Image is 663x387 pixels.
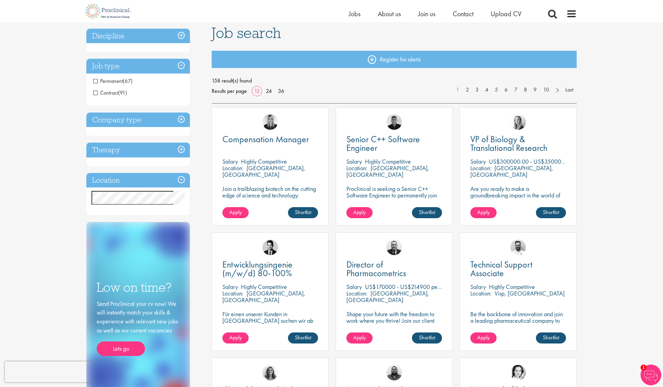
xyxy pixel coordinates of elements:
[222,259,292,279] span: Entwicklungsingenie (m/w/d) 80-100%
[489,283,535,291] p: Highly Competitive
[222,185,318,199] p: Join a trailblazing biotech on the cutting edge of science and technology.
[212,86,247,96] span: Results per page
[530,86,540,94] a: 9
[346,157,362,165] span: Salary
[288,207,318,218] a: Shortlist
[346,260,442,278] a: Director of Pharmacometrics
[346,135,442,152] a: Senior C++ Software Engineer
[229,334,242,341] span: Apply
[222,157,238,165] span: Salary
[346,289,367,297] span: Location:
[412,207,442,218] a: Shortlist
[470,283,486,291] span: Salary
[482,86,492,94] a: 4
[453,9,473,18] a: Contact
[252,87,262,95] a: 12
[288,332,318,344] a: Shortlist
[346,185,442,212] p: Proclinical is seeking a Senior C++ Software Engineer to permanently join their dynamic team in [...
[222,133,309,145] span: Compensation Manager
[86,29,190,43] h3: Discipline
[222,164,305,178] p: [GEOGRAPHIC_DATA], [GEOGRAPHIC_DATA]
[511,86,521,94] a: 7
[378,9,401,18] a: About us
[241,283,287,291] p: Highly Competitive
[470,260,566,278] a: Technical Support Associate
[494,289,565,297] p: Visp, [GEOGRAPHIC_DATA]
[346,207,373,218] a: Apply
[386,365,402,380] a: Ashley Bennett
[386,240,402,255] a: Jakub Hanas
[93,77,133,85] span: Permanent
[346,283,362,291] span: Salary
[353,209,366,216] span: Apply
[229,209,242,216] span: Apply
[222,289,243,297] span: Location:
[222,289,305,304] p: [GEOGRAPHIC_DATA], [GEOGRAPHIC_DATA]
[86,143,190,157] div: Therapy
[263,87,274,95] a: 24
[453,86,463,94] a: 1
[477,334,490,341] span: Apply
[510,114,526,130] img: Sofia Amark
[536,332,566,344] a: Shortlist
[470,332,497,344] a: Apply
[222,135,318,144] a: Compensation Manager
[212,76,577,86] span: 158 result(s) found
[501,86,511,94] a: 6
[241,157,287,165] p: Highly Competitive
[346,332,373,344] a: Apply
[222,332,249,344] a: Apply
[470,164,553,178] p: [GEOGRAPHIC_DATA], [GEOGRAPHIC_DATA]
[346,164,429,178] p: [GEOGRAPHIC_DATA], [GEOGRAPHIC_DATA]
[222,260,318,278] a: Entwicklungsingenie (m/w/d) 80-100%
[222,311,318,344] p: Für einen unserer Kunden in [GEOGRAPHIC_DATA] suchen wir ab sofort einen Entwicklungsingenieur Ku...
[365,157,411,165] p: Highly Competitive
[262,114,278,130] img: Janelle Jones
[349,9,361,18] a: Jobs
[472,86,482,94] a: 3
[262,240,278,255] img: Thomas Wenig
[470,207,497,218] a: Apply
[412,332,442,344] a: Shortlist
[365,283,456,291] p: US$170000 - US$214900 per annum
[510,240,526,255] img: Emile De Beer
[540,86,552,94] a: 10
[641,365,646,370] span: 1
[520,86,530,94] a: 8
[97,299,180,356] div: Send Proclinical your cv now! We will instantly match your skills & experience with relevant new ...
[418,9,435,18] span: Join us
[491,86,501,94] a: 5
[346,311,442,337] p: Shape your future with the freedom to work where you thrive! Join our client with this Director p...
[346,133,420,154] span: Senior C++ Software Engineer
[212,23,281,42] span: Job search
[222,283,238,291] span: Salary
[97,281,180,294] h3: Low on time?
[346,259,406,279] span: Director of Pharmacometrics
[470,185,566,218] p: Are you ready to make a groundbreaking impact in the world of biotechnology? Join a growing compa...
[477,209,490,216] span: Apply
[86,113,190,127] h3: Company type
[536,207,566,218] a: Shortlist
[262,365,278,380] img: Jackie Cerchio
[562,86,577,94] a: Last
[489,157,599,165] p: US$300000.00 - US$350000.00 per annum
[276,87,287,95] a: 36
[93,89,118,96] span: Contract
[470,135,566,152] a: VP of Biology & Translational Research
[353,334,366,341] span: Apply
[222,207,249,218] a: Apply
[346,289,429,304] p: [GEOGRAPHIC_DATA], [GEOGRAPHIC_DATA]
[93,89,127,96] span: Contract
[470,164,491,172] span: Location:
[470,259,532,279] span: Technical Support Associate
[641,365,661,385] img: Chatbot
[346,164,367,172] span: Location:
